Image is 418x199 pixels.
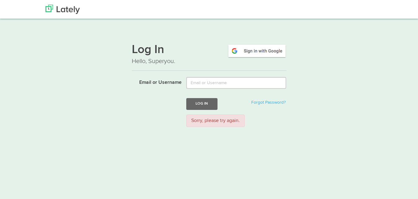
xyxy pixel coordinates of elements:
a: Forgot Password? [251,100,286,105]
h1: Log In [132,44,287,57]
img: Lately [45,5,80,14]
div: Sorry, please try again. [186,115,245,127]
button: Log In [186,98,217,110]
p: Hello, Superyou. [132,57,287,66]
img: google-signin.png [227,44,287,58]
label: Email or Username [127,77,182,86]
input: Email or Username [186,77,286,89]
